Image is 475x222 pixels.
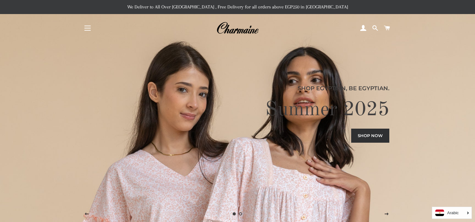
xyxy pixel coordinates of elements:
i: Arabic [447,211,459,215]
a: Slide 1, current [231,211,238,217]
button: Previous slide [79,206,94,222]
a: Shop now [351,129,389,142]
img: Charmaine Egypt [216,21,259,35]
h2: Summer 2025 [86,97,389,122]
a: Load slide 2 [238,211,244,217]
p: Shop Egyptian, Be Egyptian. [86,84,389,93]
button: Next slide [379,206,394,222]
a: Arabic [435,210,468,216]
